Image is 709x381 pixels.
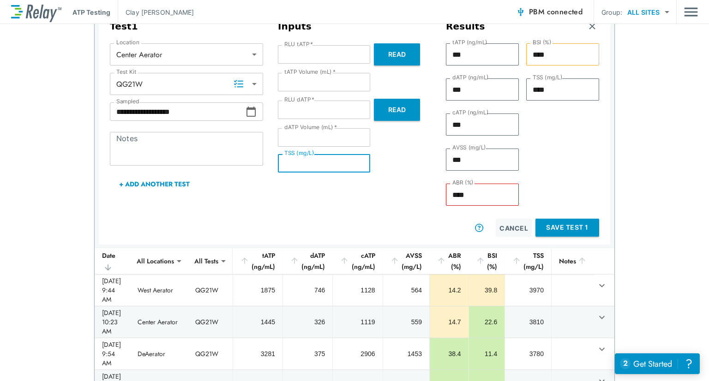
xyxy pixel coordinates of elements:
[188,274,233,306] td: QG21W
[340,286,375,295] div: 1128
[290,317,325,327] div: 326
[374,99,420,121] button: Read
[512,317,544,327] div: 3810
[391,286,422,295] div: 564
[72,7,110,17] p: ATP Testing
[588,22,597,31] img: Remove
[284,124,337,131] label: dATP Volume (mL)
[594,278,610,293] button: expand row
[594,341,610,357] button: expand row
[512,286,544,295] div: 3970
[476,286,498,295] div: 39.8
[391,317,422,327] div: 559
[130,306,188,338] td: Center Aerator
[240,349,275,358] div: 3281
[110,173,199,195] button: + Add Another Test
[126,7,194,17] p: Clay [PERSON_NAME]
[188,252,225,270] div: All Tests
[102,308,123,336] div: [DATE] 10:23 AM
[390,250,422,272] div: AVSS (mg/L)
[437,349,461,358] div: 38.4
[533,39,552,46] label: BSI (%)
[452,74,489,81] label: dATP (ng/mL)
[601,7,622,17] p: Group:
[476,250,498,272] div: BSI (%)
[240,250,275,272] div: tATP (ng/mL)
[278,21,431,32] h3: Inputs
[102,340,123,368] div: [DATE] 9:54 AM
[130,274,188,306] td: West Aerator
[340,317,375,327] div: 1119
[446,21,485,32] h3: Results
[290,349,325,358] div: 375
[102,276,123,304] div: [DATE] 9:44 AM
[452,39,487,46] label: tATP (ng/mL)
[95,248,130,274] th: Date
[374,43,420,65] button: Read
[516,7,525,17] img: Connected Icon
[284,150,314,156] label: TSS (mg/L)
[284,69,336,75] label: tATP Volume (mL)
[512,3,586,21] button: PBM connected
[559,256,587,267] div: Notes
[512,349,544,358] div: 3780
[188,338,233,369] td: QG21W
[116,39,139,46] label: Location
[437,250,461,272] div: ABR (%)
[496,219,532,237] button: Cancel
[290,250,325,272] div: dATP (ng/mL)
[594,310,610,325] button: expand row
[110,102,246,121] input: Choose date, selected date is Sep 15, 2025
[684,3,698,21] button: Main menu
[476,349,498,358] div: 11.4
[535,219,599,237] button: Save Test 1
[110,75,263,93] div: QG21W
[116,98,139,105] label: Sampled
[130,338,188,369] td: DeAerator
[110,21,263,32] h3: Test 1
[116,69,137,75] label: Test Kit
[452,109,488,116] label: cATP (ng/mL)
[547,6,583,17] span: connected
[391,349,422,358] div: 1453
[452,179,474,186] label: ABR (%)
[512,250,544,272] div: TSS (mg/L)
[529,6,583,18] span: PBM
[240,317,275,327] div: 1445
[110,45,263,64] div: Center Aerator
[340,349,375,358] div: 2906
[188,306,233,338] td: QG21W
[240,286,275,295] div: 1875
[340,250,375,272] div: cATP (ng/mL)
[290,286,325,295] div: 746
[437,286,461,295] div: 14.2
[476,317,498,327] div: 22.6
[11,2,61,22] img: LuminUltra Relay
[452,144,486,151] label: AVSS (mg/L)
[437,317,461,327] div: 14.7
[615,353,700,374] iframe: Resource center
[684,3,698,21] img: Drawer Icon
[533,74,563,81] label: TSS (mg/L)
[284,41,313,48] label: RLU tATP
[130,252,180,270] div: All Locations
[284,96,314,103] label: RLU dATP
